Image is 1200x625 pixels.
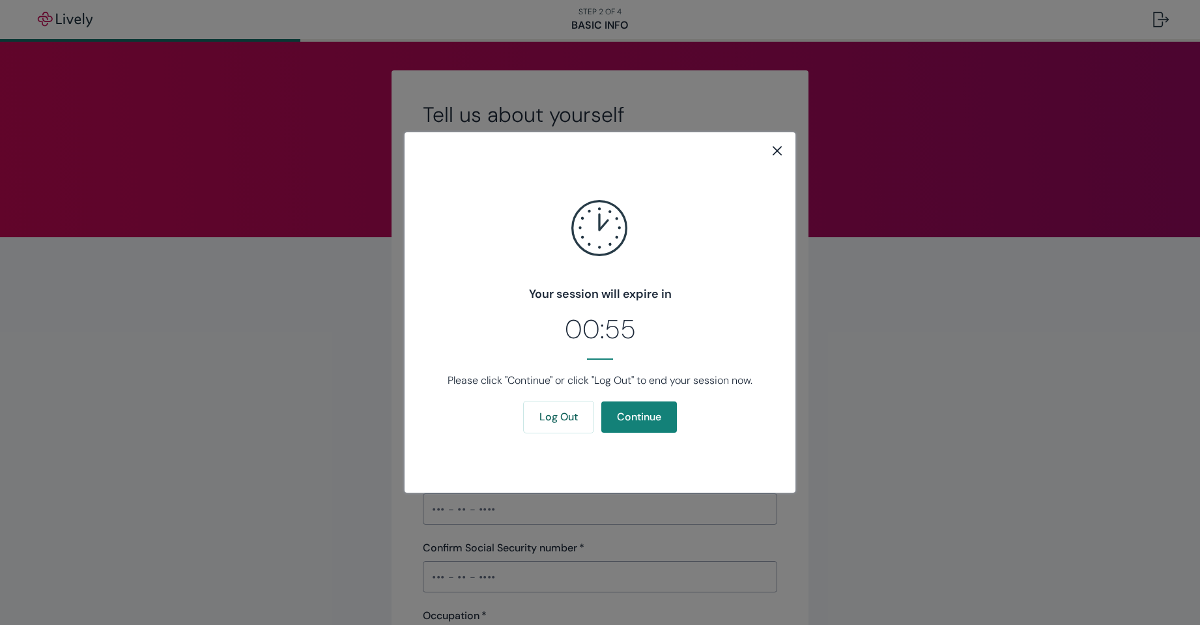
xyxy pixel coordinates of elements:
h4: Your session will expire in [427,285,773,303]
svg: clock icon [548,177,652,281]
button: Continue [601,401,677,433]
p: Please click "Continue" or click "Log Out" to end your session now. [440,373,760,388]
h2: 00:55 [427,310,773,349]
svg: close [769,143,785,158]
button: close button [769,143,785,158]
button: Log Out [524,401,593,433]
